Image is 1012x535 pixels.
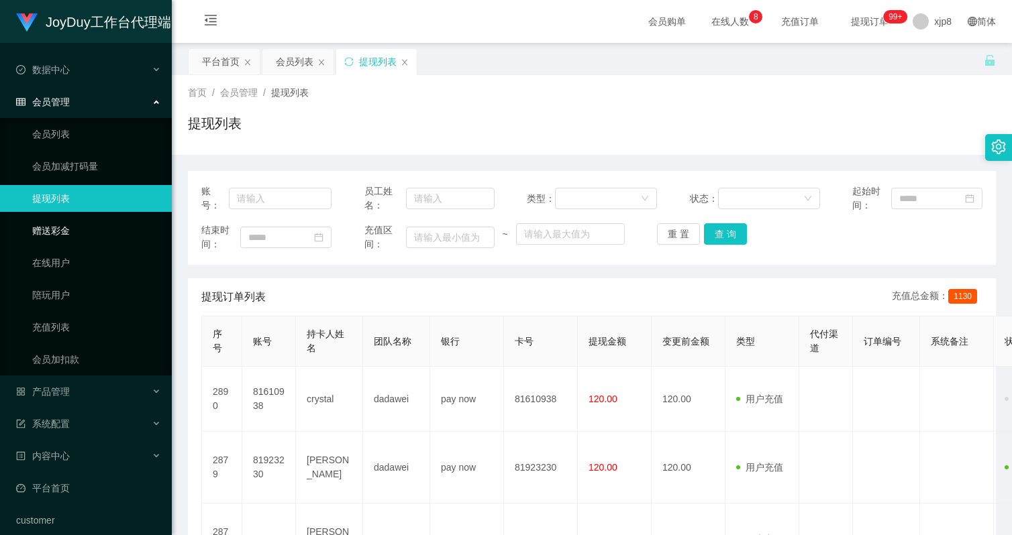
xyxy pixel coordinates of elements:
[804,194,812,204] i: 图标: down
[363,432,430,503] td: dadawei
[16,451,26,461] i: 图标: profile
[495,227,516,241] span: ~
[965,194,974,203] i: 图标: calendar
[406,188,494,209] input: 请输入
[307,329,344,353] span: 持卡人姓名
[652,367,725,432] td: 120.00
[16,64,70,75] span: 数据中心
[16,419,26,428] i: 图标: form
[504,367,578,432] td: 81610938
[864,336,901,347] span: 订单编号
[314,233,323,242] i: 图标: calendar
[406,227,494,248] input: 请输入最小值为
[201,289,266,305] span: 提现订单列表
[16,475,161,501] a: 图标: dashboard平台首页
[296,432,363,503] td: [PERSON_NAME]
[363,367,430,432] td: dadawei
[16,418,70,429] span: 系统配置
[32,346,161,373] a: 会员加扣款
[202,432,242,503] td: 2879
[16,13,38,32] img: logo.9652507e.png
[504,432,578,503] td: 81923230
[16,451,70,461] span: 内容中心
[16,97,26,107] i: 图标: table
[16,16,171,27] a: JoyDuy工作台代理端
[16,507,161,534] a: customer
[736,462,783,473] span: 用户充值
[657,223,700,245] button: 重 置
[931,336,968,347] span: 系统备注
[736,336,755,347] span: 类型
[704,223,747,245] button: 查 询
[229,188,332,209] input: 请输入
[774,17,825,26] span: 充值订单
[32,185,161,212] a: 提现列表
[844,17,895,26] span: 提现订单
[892,289,982,305] div: 充值总金额：
[364,223,407,251] span: 充值区间：
[46,1,171,44] h1: JoyDuy工作台代理端
[430,432,504,503] td: pay now
[242,367,296,432] td: 81610938
[188,113,242,133] h1: 提现列表
[32,121,161,147] a: 会员列表
[754,10,758,23] p: 8
[16,387,26,396] i: 图标: appstore-o
[220,87,258,98] span: 会员管理
[32,249,161,276] a: 在线用户
[212,87,215,98] span: /
[810,329,838,353] span: 代付渠道
[202,367,242,432] td: 2890
[276,49,313,74] div: 会员列表
[968,17,977,26] i: 图标: global
[749,10,762,23] sup: 8
[16,97,70,107] span: 会员管理
[296,367,363,432] td: crystal
[690,192,718,206] span: 状态：
[344,57,354,66] i: 图标: sync
[527,192,555,206] span: 类型：
[641,194,649,204] i: 图标: down
[401,58,409,66] i: 图标: close
[16,65,26,74] i: 图标: check-circle-o
[317,58,325,66] i: 图标: close
[374,336,411,347] span: 团队名称
[441,336,460,347] span: 银行
[253,336,272,347] span: 账号
[359,49,397,74] div: 提现列表
[242,432,296,503] td: 81923230
[662,336,709,347] span: 变更前金额
[16,386,70,397] span: 产品管理
[516,223,625,245] input: 请输入最大值为
[32,153,161,180] a: 会员加减打码量
[364,184,407,213] span: 员工姓名：
[984,54,996,66] i: 图标: unlock
[188,87,207,98] span: 首页
[32,217,161,244] a: 赠送彩金
[430,367,504,432] td: pay now
[736,394,783,404] span: 用户充值
[991,139,1006,154] i: 图标: setting
[213,329,222,353] span: 序号
[201,184,229,213] span: 账号：
[271,87,309,98] span: 提现列表
[188,1,234,44] i: 图标: menu-fold
[652,432,725,503] td: 120.00
[263,87,266,98] span: /
[32,314,161,341] a: 充值列表
[883,10,907,23] sup: 172
[705,17,756,26] span: 在线人数
[202,49,240,74] div: 平台首页
[852,184,891,213] span: 起始时间：
[589,336,626,347] span: 提现金额
[515,336,534,347] span: 卡号
[589,394,617,404] span: 120.00
[201,223,240,251] span: 结束时间：
[244,58,252,66] i: 图标: close
[589,462,617,473] span: 120.00
[32,282,161,308] a: 陪玩用户
[948,289,977,304] span: 1130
